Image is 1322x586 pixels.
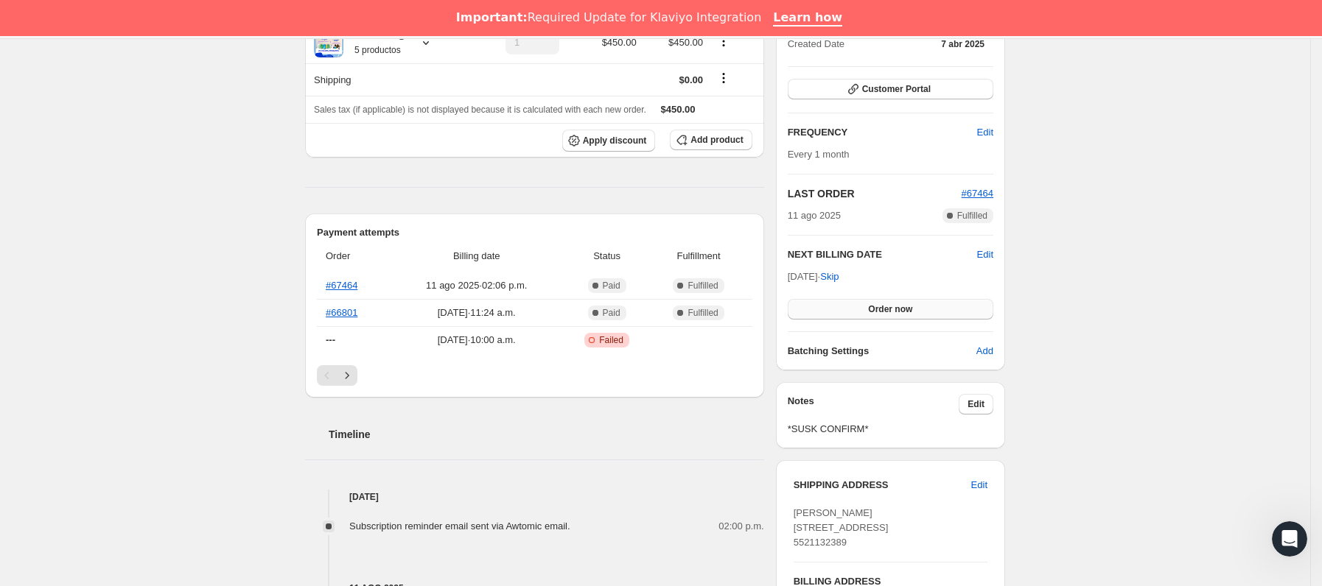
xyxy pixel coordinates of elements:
[354,45,401,55] small: 5 productos
[688,307,718,319] span: Fulfilled
[788,125,977,140] h2: FREQUENCY
[962,473,996,497] button: Edit
[712,70,735,86] button: Shipping actions
[602,37,637,48] span: $450.00
[788,79,993,99] button: Customer Portal
[968,398,984,410] span: Edit
[394,278,560,293] span: 11 ago 2025 · 02:06 p.m.
[788,271,839,282] span: [DATE] ·
[868,303,912,315] span: Order now
[788,299,993,320] button: Order now
[668,37,703,48] span: $450.00
[968,121,1002,144] button: Edit
[788,394,959,414] h3: Notes
[862,83,931,95] span: Customer Portal
[679,74,703,85] span: $0.00
[788,149,850,160] span: Every 1 month
[794,478,971,493] h3: SHIPPING ADDRESS
[661,104,696,115] span: $450.00
[394,333,560,347] span: [DATE] · 10:00 a.m.
[788,37,844,52] span: Created Date
[562,130,656,152] button: Apply discount
[712,33,735,49] button: Product actions
[599,334,623,346] span: Failed
[962,186,993,201] button: #67464
[317,225,752,240] h2: Payment attempts
[968,339,1002,363] button: Add
[977,125,993,140] span: Edit
[1272,521,1307,557] iframe: Intercom live chat
[788,247,977,262] h2: NEXT BILLING DATE
[811,265,847,289] button: Skip
[788,422,993,437] span: *SUSK CONFIRM*
[329,427,764,442] h2: Timeline
[971,478,987,493] span: Edit
[317,240,389,272] th: Order
[337,365,357,386] button: Siguiente
[690,134,743,146] span: Add product
[794,507,889,548] span: [PERSON_NAME] [STREET_ADDRESS] 5521132389
[603,307,620,319] span: Paid
[305,490,764,504] h4: [DATE]
[317,365,752,386] nav: Paginación
[326,307,357,318] a: #66801
[773,10,842,27] a: Learn how
[394,249,560,264] span: Billing date
[314,105,646,115] span: Sales tax (if applicable) is not displayed because it is calculated with each new order.
[962,188,993,199] a: #67464
[456,10,528,24] b: Important:
[326,280,357,291] a: #67464
[820,269,839,284] span: Skip
[941,38,984,50] span: 7 abr 2025
[569,249,646,264] span: Status
[349,520,570,532] span: Subscription reminder email sent via Awtomic email.
[788,344,976,359] h6: Batching Settings
[959,394,993,414] button: Edit
[670,130,752,150] button: Add product
[603,280,620,292] span: Paid
[326,334,335,345] span: ---
[688,280,718,292] span: Fulfilled
[977,247,993,262] button: Edit
[976,344,993,359] span: Add
[718,519,763,534] span: 02:00 p.m.
[654,249,743,264] span: Fulfillment
[932,34,993,54] button: 7 abr 2025
[583,135,647,146] span: Apply discount
[788,208,841,223] span: 11 ago 2025
[957,210,987,222] span: Fulfilled
[343,28,407,57] div: Plan Aliad@
[305,63,468,96] th: Shipping
[788,186,962,201] h2: LAST ORDER
[456,10,761,25] div: Required Update for Klaviyo Integration
[394,306,560,320] span: [DATE] · 11:24 a.m.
